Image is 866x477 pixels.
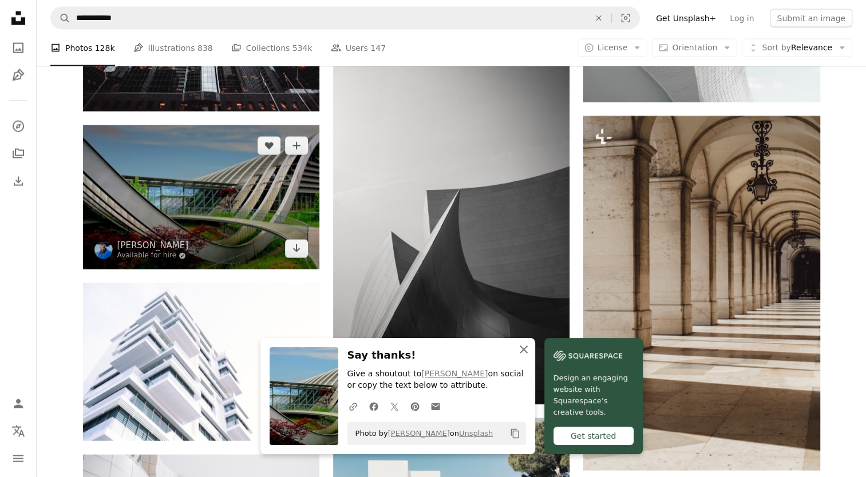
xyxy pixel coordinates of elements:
[762,43,790,52] span: Sort by
[7,7,30,32] a: Home — Unsplash
[231,30,313,66] a: Collections 534k
[117,251,189,260] a: Available for hire
[652,39,737,57] button: Orientation
[384,395,405,418] a: Share on Twitter
[672,43,717,52] span: Orientation
[350,424,493,443] span: Photo by on
[50,7,640,30] form: Find visuals sitewide
[83,356,319,367] a: white concrete building
[425,395,446,418] a: Share over email
[83,125,319,269] img: architectural photography of modern building
[553,427,634,445] div: Get started
[197,42,213,54] span: 838
[762,42,832,54] span: Relevance
[553,372,634,418] span: Design an engaging website with Squarespace’s creative tools.
[649,9,723,27] a: Get Unsplash+
[333,50,570,404] img: gray architecture building
[94,241,113,259] img: Go to Ricardo Gomez Angel's profile
[83,192,319,202] a: architectural photography of modern building
[612,7,639,29] button: Visual search
[583,288,820,299] a: a long hallway with a clock on the wall
[117,240,189,251] a: [PERSON_NAME]
[459,429,493,438] a: Unsplash
[331,30,386,66] a: Users 147
[578,39,648,57] button: License
[7,420,30,443] button: Language
[586,7,611,29] button: Clear
[7,115,30,138] a: Explore
[51,7,70,29] button: Search Unsplash
[723,9,761,27] a: Log in
[285,137,308,155] button: Add to Collection
[405,395,425,418] a: Share on Pinterest
[333,221,570,232] a: gray architecture building
[83,283,319,440] img: white concrete building
[7,392,30,415] a: Log in / Sign up
[258,137,280,155] button: Like
[7,37,30,59] a: Photos
[133,30,213,66] a: Illustrations 838
[598,43,628,52] span: License
[347,347,526,364] h3: Say thanks!
[363,395,384,418] a: Share on Facebook
[742,39,852,57] button: Sort byRelevance
[553,347,622,364] img: file-1606177908946-d1eed1cbe4f5image
[421,369,488,378] a: [PERSON_NAME]
[388,429,450,438] a: [PERSON_NAME]
[7,447,30,470] button: Menu
[505,424,525,443] button: Copy to clipboard
[770,9,852,27] button: Submit an image
[7,142,30,165] a: Collections
[583,116,820,471] img: a long hallway with a clock on the wall
[544,338,643,454] a: Design an engaging website with Squarespace’s creative tools.Get started
[285,240,308,258] a: Download
[347,368,526,391] p: Give a shoutout to on social or copy the text below to attribute.
[370,42,386,54] span: 147
[7,64,30,87] a: Illustrations
[292,42,313,54] span: 534k
[7,170,30,193] a: Download History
